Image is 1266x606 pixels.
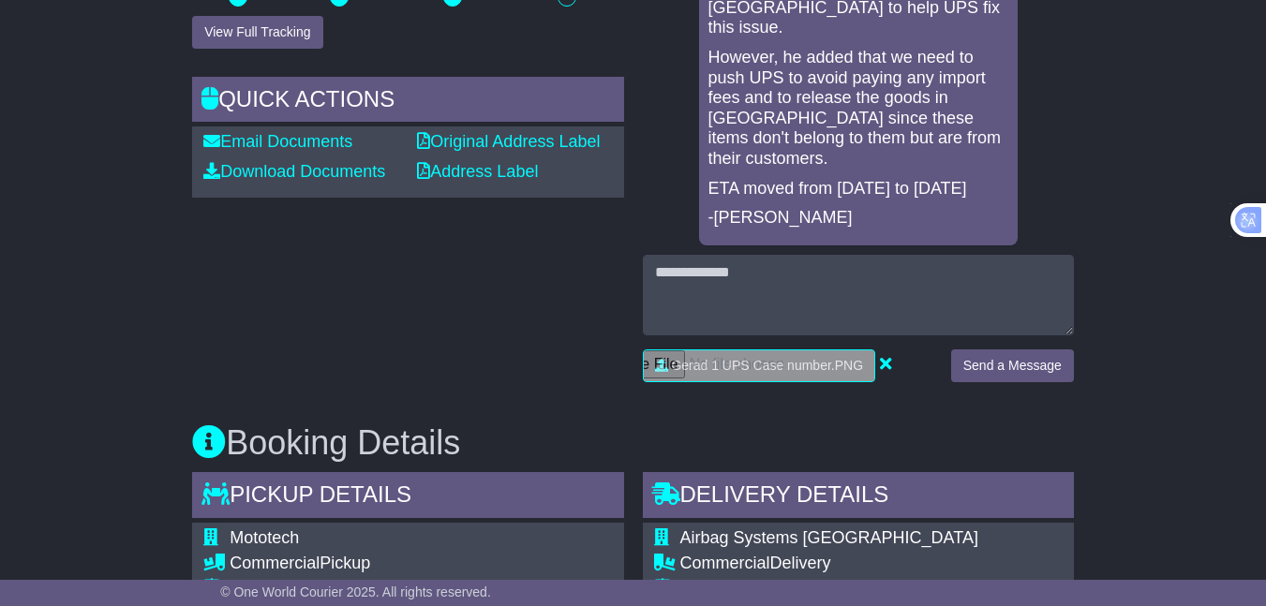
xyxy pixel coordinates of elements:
[680,578,1041,599] div: 3 The Vista Surf Side
[230,554,515,574] div: Pickup
[220,584,491,599] span: © One World Courier 2025. All rights reserved.
[230,578,515,599] div: [STREET_ADDRESS]
[192,16,322,49] button: View Full Tracking
[192,424,1074,462] h3: Booking Details
[230,554,320,572] span: Commercial
[708,48,1008,170] p: However, he added that we need to push UPS to avoid paying any import fees and to release the goo...
[680,528,978,547] span: Airbag Systems [GEOGRAPHIC_DATA]
[680,554,770,572] span: Commercial
[203,162,385,181] a: Download Documents
[417,132,600,151] a: Original Address Label
[708,208,1008,229] p: -[PERSON_NAME]
[708,179,1008,200] p: ETA moved from [DATE] to [DATE]
[680,554,1041,574] div: Delivery
[417,162,538,181] a: Address Label
[192,472,623,523] div: Pickup Details
[203,132,352,151] a: Email Documents
[951,349,1074,382] button: Send a Message
[230,528,299,547] span: Mototech
[192,77,623,127] div: Quick Actions
[643,472,1074,523] div: Delivery Details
